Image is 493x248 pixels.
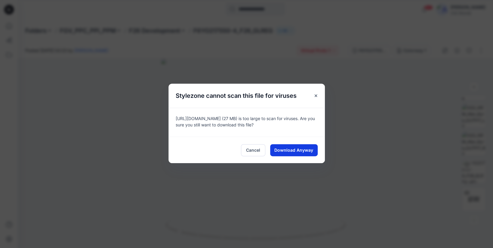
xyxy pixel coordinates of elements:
[241,144,265,156] button: Cancel
[246,147,260,153] span: Cancel
[310,90,321,101] button: Close
[270,144,318,156] button: Download Anyway
[168,84,304,108] h5: Stylezone cannot scan this file for viruses
[274,147,313,153] span: Download Anyway
[168,108,325,137] div: [URL][DOMAIN_NAME] (27 MB) is too large to scan for viruses. Are you sure you still want to downl...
